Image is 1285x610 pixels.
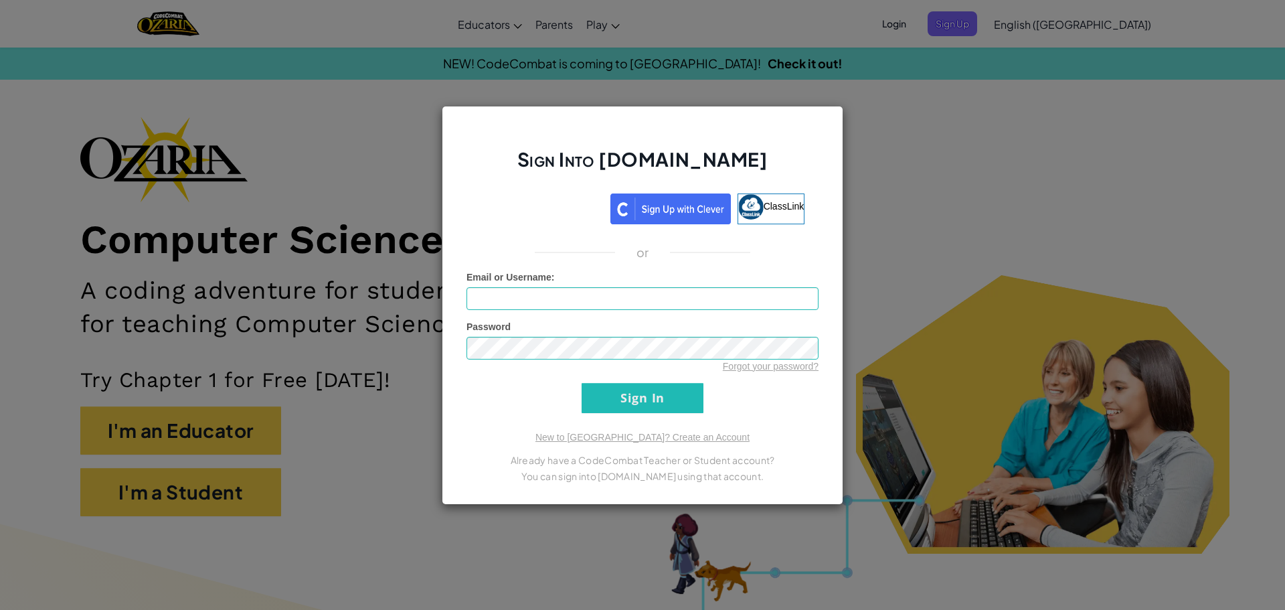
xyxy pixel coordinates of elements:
[582,383,703,413] input: Sign In
[466,452,819,468] p: Already have a CodeCombat Teacher or Student account?
[738,194,764,220] img: classlink-logo-small.png
[636,244,649,260] p: or
[466,271,555,284] label: :
[466,272,551,283] span: Email or Username
[466,321,511,332] span: Password
[610,194,731,224] img: clever_sso_button@2x.png
[764,200,804,211] span: ClassLink
[474,192,610,222] iframe: Sign in with Google Button
[535,432,750,443] a: New to [GEOGRAPHIC_DATA]? Create an Account
[723,361,819,372] a: Forgot your password?
[466,468,819,484] p: You can sign into [DOMAIN_NAME] using that account.
[466,147,819,185] h2: Sign Into [DOMAIN_NAME]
